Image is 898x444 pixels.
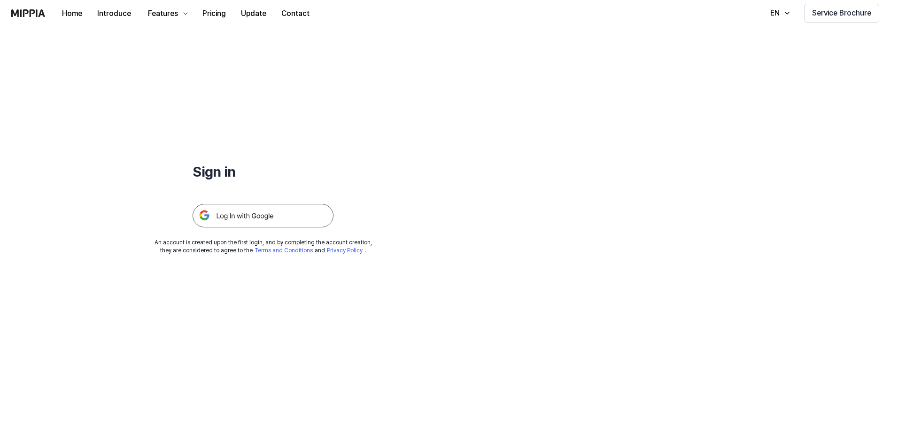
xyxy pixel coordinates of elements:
[233,4,274,23] button: Update
[90,4,139,23] button: Introduce
[146,8,180,19] div: Features
[11,9,45,17] img: logo
[193,162,333,181] h1: Sign in
[768,8,782,19] div: EN
[255,247,313,254] a: Terms and Conditions
[54,4,90,23] button: Home
[274,4,317,23] button: Contact
[195,4,233,23] button: Pricing
[139,4,195,23] button: Features
[804,4,879,23] button: Service Brochure
[327,247,363,254] a: Privacy Policy
[233,0,274,26] a: Update
[193,204,333,227] img: 구글 로그인 버튼
[155,239,372,255] div: An account is created upon the first login, and by completing the account creation, they are cons...
[761,4,797,23] button: EN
